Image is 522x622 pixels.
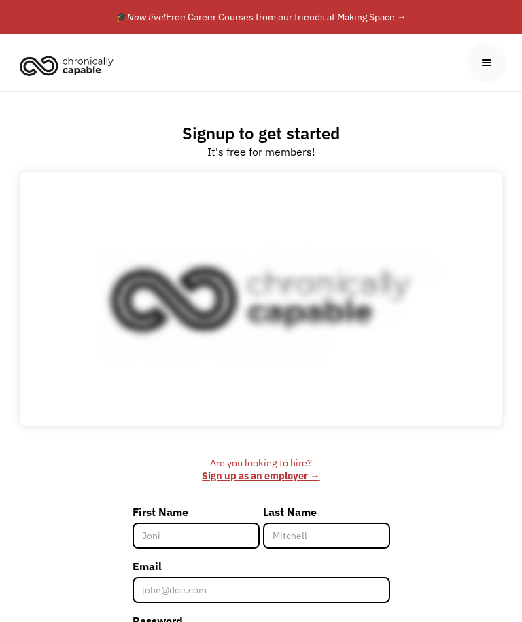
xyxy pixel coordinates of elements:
[16,50,124,80] a: home
[263,501,390,523] label: Last Name
[207,143,315,160] div: It's free for members!
[202,469,319,482] a: Sign up as an employer →
[133,501,260,523] label: First Name
[467,43,506,82] div: menu
[133,577,390,603] input: john@doe.com
[263,523,390,549] input: Mitchell
[133,457,390,482] div: Are you looking to hire? ‍
[182,123,340,143] h2: Signup to get started
[16,50,118,80] img: Chronically Capable logo
[133,523,260,549] input: Joni
[133,555,390,577] label: Email
[116,9,406,25] div: 🎓 Free Career Courses from our friends at Making Space →
[127,11,166,23] em: Now live!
